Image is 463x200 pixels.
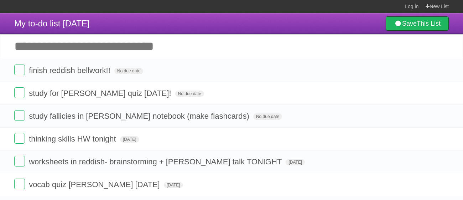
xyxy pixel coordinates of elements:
[386,16,449,31] a: SaveThis List
[175,91,204,97] span: No due date
[14,110,25,121] label: Done
[14,87,25,98] label: Done
[29,66,112,75] span: finish reddish bellwork!!
[29,157,283,166] span: worksheets in reddish- brainstorming + [PERSON_NAME] talk TONIGHT
[14,179,25,189] label: Done
[14,156,25,166] label: Done
[417,20,441,27] b: This List
[164,182,183,188] span: [DATE]
[14,65,25,75] label: Done
[114,68,143,74] span: No due date
[29,89,173,98] span: study for [PERSON_NAME] quiz [DATE]!
[29,112,251,120] span: study fallicies in [PERSON_NAME] notebook (make flashcards)
[14,19,90,28] span: My to-do list [DATE]
[29,134,118,143] span: thinking skills HW tonight
[29,180,162,189] span: vocab quiz [PERSON_NAME] [DATE]
[14,133,25,144] label: Done
[253,113,282,120] span: No due date
[286,159,305,165] span: [DATE]
[120,136,139,143] span: [DATE]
